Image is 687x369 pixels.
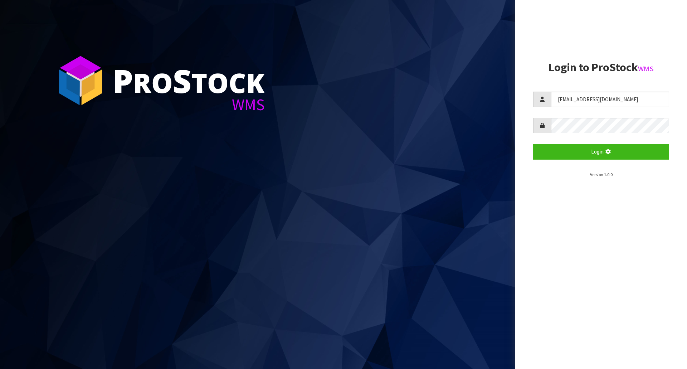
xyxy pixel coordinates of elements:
[590,172,613,177] small: Version 1.0.0
[173,59,191,102] span: S
[54,54,107,107] img: ProStock Cube
[113,97,265,113] div: WMS
[533,144,669,159] button: Login
[551,92,669,107] input: Username
[113,59,133,102] span: P
[638,64,654,73] small: WMS
[113,64,265,97] div: ro tock
[533,61,669,74] h2: Login to ProStock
